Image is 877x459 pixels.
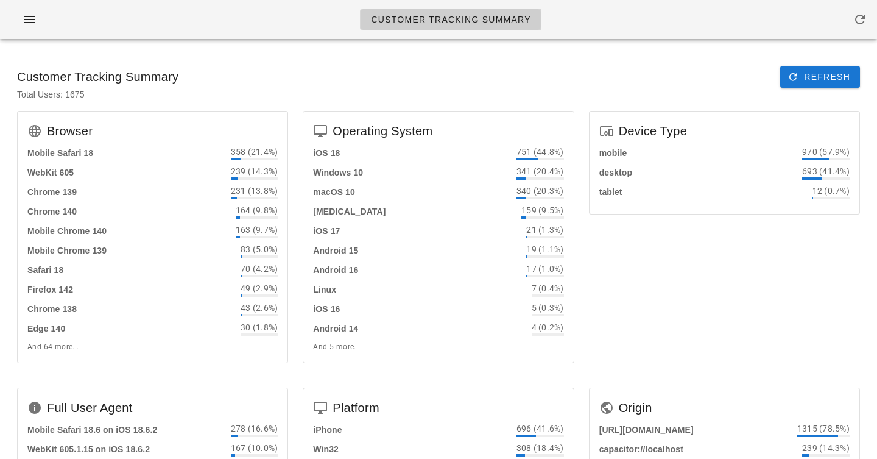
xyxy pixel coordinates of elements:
div: 21 (1.3%) [526,224,563,236]
div: Operating System [303,112,573,146]
strong: capacitor://localhost [599,444,683,454]
strong: desktop [599,168,632,177]
div: 83 (5.0%) [241,243,278,255]
strong: Edge 140 [27,324,65,333]
strong: iOS 17 [313,226,340,236]
div: Browser [18,112,287,146]
div: 17 (1.0%) [526,263,563,275]
strong: mobile [599,148,627,158]
strong: [URL][DOMAIN_NAME] [599,425,694,435]
strong: Android 14 [313,324,358,333]
strong: tablet [599,187,622,197]
strong: Android 15 [313,246,358,255]
div: Platform [303,388,573,422]
div: 30 (1.8%) [241,321,278,333]
button: Refresh [780,66,860,88]
div: 163 (9.7%) [236,224,278,236]
strong: Chrome 138 [27,304,77,314]
div: 693 (41.4%) [802,165,850,177]
strong: Safari 18 [27,265,63,275]
div: 358 (21.4%) [231,146,278,158]
div: 239 (14.3%) [231,165,278,177]
div: 340 (20.3%) [516,185,564,197]
div: 4 (0.2%) [532,321,564,333]
strong: iPhone [313,425,342,435]
strong: Chrome 139 [27,187,77,197]
span: Refresh [790,71,850,82]
span: Customer Tracking Summary [370,15,531,24]
div: Origin [590,388,859,422]
strong: Mobile Chrome 140 [27,226,107,236]
div: 751 (44.8%) [516,146,564,158]
div: Full User Agent [18,388,287,422]
div: 231 (13.8%) [231,185,278,197]
div: 1315 (78.5%) [797,422,850,435]
strong: Win32 [313,444,339,454]
div: Total Users: 1675 [7,88,870,111]
strong: macOS 10 [313,187,355,197]
strong: Chrome 140 [27,207,77,216]
strong: WebKit 605.1.15 on iOS 18.6.2 [27,444,150,454]
div: 5 (0.3%) [532,302,564,314]
div: 696 (41.6%) [516,422,564,435]
strong: Windows 10 [313,168,363,177]
div: 164 (9.8%) [236,204,278,216]
strong: iOS 16 [313,304,340,314]
div: 159 (9.5%) [521,204,564,216]
strong: Firefox 142 [27,285,73,294]
div: And 5 more... [313,341,563,353]
div: 970 (57.9%) [802,146,850,158]
div: 7 (0.4%) [532,282,564,294]
div: 19 (1.1%) [526,243,563,255]
strong: Linux [313,285,336,294]
strong: Mobile Safari 18.6 on iOS 18.6.2 [27,425,157,435]
div: 308 (18.4%) [516,442,564,454]
a: Customer Tracking Summary [360,9,541,30]
div: Device Type [590,112,859,146]
strong: WebKit 605 [27,168,74,177]
div: 278 (16.6%) [231,422,278,435]
div: And 64 more... [27,341,278,353]
strong: Android 16 [313,265,358,275]
div: 43 (2.6%) [241,302,278,314]
div: 12 (0.7%) [812,185,850,197]
div: 70 (4.2%) [241,263,278,275]
strong: Mobile Chrome 139 [27,246,107,255]
div: Customer Tracking Summary [7,56,870,98]
div: 341 (20.4%) [516,165,564,177]
strong: iOS 18 [313,148,340,158]
strong: Mobile Safari 18 [27,148,93,158]
div: 167 (10.0%) [231,442,278,454]
div: 49 (2.9%) [241,282,278,294]
div: 239 (14.3%) [802,442,850,454]
strong: [MEDICAL_DATA] [313,207,386,216]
